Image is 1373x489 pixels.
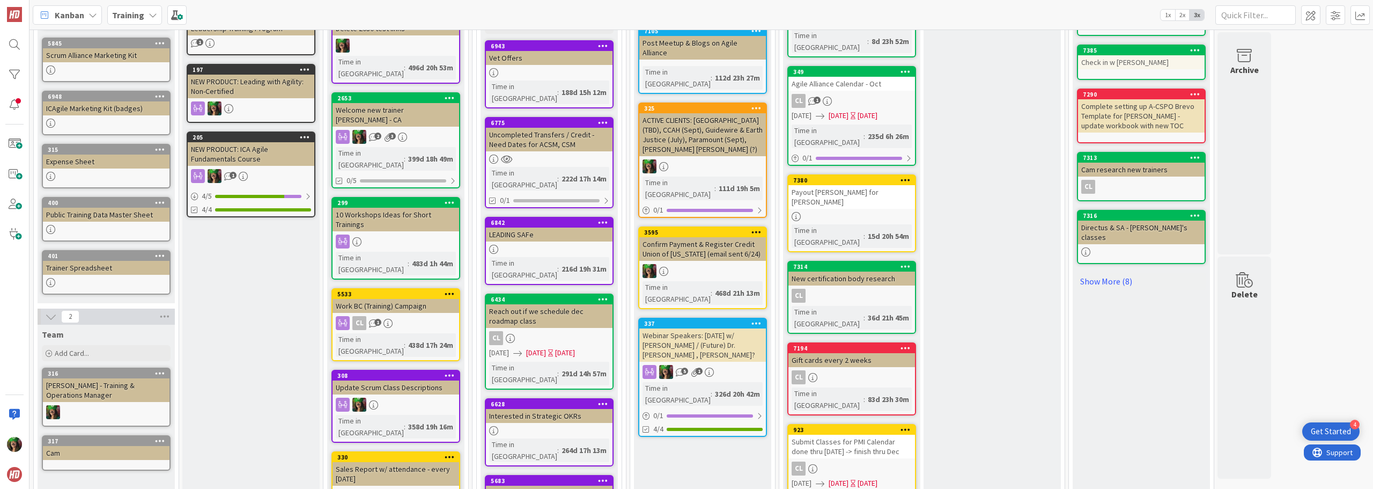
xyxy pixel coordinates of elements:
div: 5683 [491,477,612,485]
div: Interested in Strategic OKRs [486,409,612,423]
div: 83d 23h 30m [865,393,912,405]
a: 7105Post Meetup & Blogs on Agile AllianceTime in [GEOGRAPHIC_DATA]:112d 23h 27m [638,25,767,94]
div: CL [792,370,806,384]
div: 6943 [491,42,612,50]
span: 2 [374,133,381,140]
div: Vet Offers [486,51,612,65]
a: 6842LEADING SAFeTime in [GEOGRAPHIC_DATA]:216d 19h 31m [485,217,614,285]
div: 6628Interested in Strategic OKRs [486,399,612,423]
a: 401Trainer Spreadsheet [42,250,171,295]
input: Quick Filter... [1215,5,1296,25]
div: 6434Reach out if we schedule dec roadmap class [486,295,612,328]
div: 222d 17h 14m [559,173,609,185]
div: 6943Vet Offers [486,41,612,65]
div: 7314New certification body research [788,262,915,286]
span: : [557,173,559,185]
span: [DATE] [792,478,811,489]
a: 3595Confirm Payment & Register Credit Union of [US_STATE] (email sent 6/24)SLTime in [GEOGRAPHIC_... [638,227,767,309]
span: : [863,312,865,324]
div: 308 [333,371,459,381]
img: SL [46,405,60,419]
span: 4/4 [653,424,663,435]
div: 358d 19h 16m [405,421,456,433]
div: 7194 [793,345,915,352]
div: 205NEW PRODUCT: ICA Agile Fundamentals Course [188,133,314,166]
a: 7316Directus & SA - [PERSON_NAME]'s classes [1077,210,1206,264]
a: 400Public Training Data Master Sheet [42,197,171,242]
div: Sales Report w/ attendance - every [DATE] [333,462,459,486]
span: 1 [814,97,821,104]
div: 299 [337,199,459,207]
a: 7380Payout [PERSON_NAME] for [PERSON_NAME]Time in [GEOGRAPHIC_DATA]:15d 20h 54m [787,174,916,252]
a: 7314New certification body researchCLTime in [GEOGRAPHIC_DATA]:36d 21h 45m [787,261,916,334]
div: 4/5 [188,189,314,203]
div: 438d 17h 24m [405,339,456,351]
div: Delete [1231,288,1258,301]
div: 399d 18h 49m [405,153,456,165]
span: : [711,388,712,400]
div: 349Agile Alliance Calendar - Oct [788,67,915,91]
div: ICAgile Marketing Kit (badges) [43,101,169,115]
a: 5533Work BC (Training) CampaignCLTime in [GEOGRAPHIC_DATA]:438d 17h 24m [331,288,460,361]
div: Update Scrum Class Descriptions [333,381,459,395]
div: Time in [GEOGRAPHIC_DATA] [336,252,408,275]
a: 6434Reach out if we schedule dec roadmap classCL[DATE][DATE][DATE]Time in [GEOGRAPHIC_DATA]:291d ... [485,294,614,390]
span: [DATE] [526,347,546,359]
div: 5533 [337,290,459,298]
div: 7290Complete setting up A-CSPO Brevo Template for [PERSON_NAME] - update workbook with new TOC [1078,90,1205,133]
div: 317 [48,437,169,445]
img: SL [643,264,656,278]
div: 197 [188,65,314,75]
a: 315Expense Sheet [42,144,171,188]
span: : [408,258,409,269]
span: 0/1 [500,195,510,206]
a: 7290Complete setting up A-CSPO Brevo Template for [PERSON_NAME] - update workbook with new TOC [1077,89,1206,143]
div: 6842 [486,218,612,228]
div: Expense Sheet [43,155,169,169]
div: 0/1 [788,151,915,165]
div: 400 [48,199,169,207]
div: Time in [GEOGRAPHIC_DATA] [336,333,404,357]
div: 401Trainer Spreadsheet [43,251,169,275]
div: 6775 [486,118,612,128]
div: Time in [GEOGRAPHIC_DATA] [489,362,557,385]
div: 5683 [486,476,612,486]
div: CL [792,289,806,303]
div: Payout [PERSON_NAME] for [PERSON_NAME] [788,185,915,209]
div: 7380 [793,177,915,184]
div: 7290 [1078,90,1205,99]
div: 235d 6h 26m [865,130,912,142]
span: 1 [196,39,203,46]
a: Delete 2030 test linksSLTime in [GEOGRAPHIC_DATA]:496d 20h 53m [331,11,460,84]
span: Team [42,329,64,340]
span: : [863,130,865,142]
div: 308Update Scrum Class Descriptions [333,371,459,395]
div: SL [639,365,766,379]
div: 330 [337,454,459,461]
div: 400Public Training Data Master Sheet [43,198,169,222]
span: : [404,339,405,351]
div: 316 [43,369,169,378]
span: 1 [696,368,703,375]
div: 337 [639,319,766,329]
div: 111d 19h 5m [716,183,763,194]
a: 6948ICAgile Marketing Kit (badges) [42,91,171,135]
div: 7313 [1083,154,1205,162]
div: Time in [GEOGRAPHIC_DATA] [489,81,557,104]
a: 197NEW PRODUCT: Leading with Agility: Non-CertifiedSL [187,64,315,123]
div: 8d 23h 52m [869,35,912,47]
div: SL [333,398,459,412]
div: Submit Classes for PMI Calendar done thru [DATE] -> finish thru Dec [788,435,915,458]
div: 315 [43,145,169,155]
span: : [867,35,869,47]
span: 0 / 1 [653,410,663,421]
div: 483d 1h 44m [409,258,456,269]
span: 1 [374,319,381,326]
div: Uncompleted Transfers / Credit - Need Dates for ACSM, CSM [486,128,612,151]
span: 3x [1190,10,1204,20]
div: 6775 [491,119,612,127]
span: : [404,421,405,433]
div: 7316 [1083,212,1205,220]
div: 308 [337,372,459,379]
span: : [863,393,865,405]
